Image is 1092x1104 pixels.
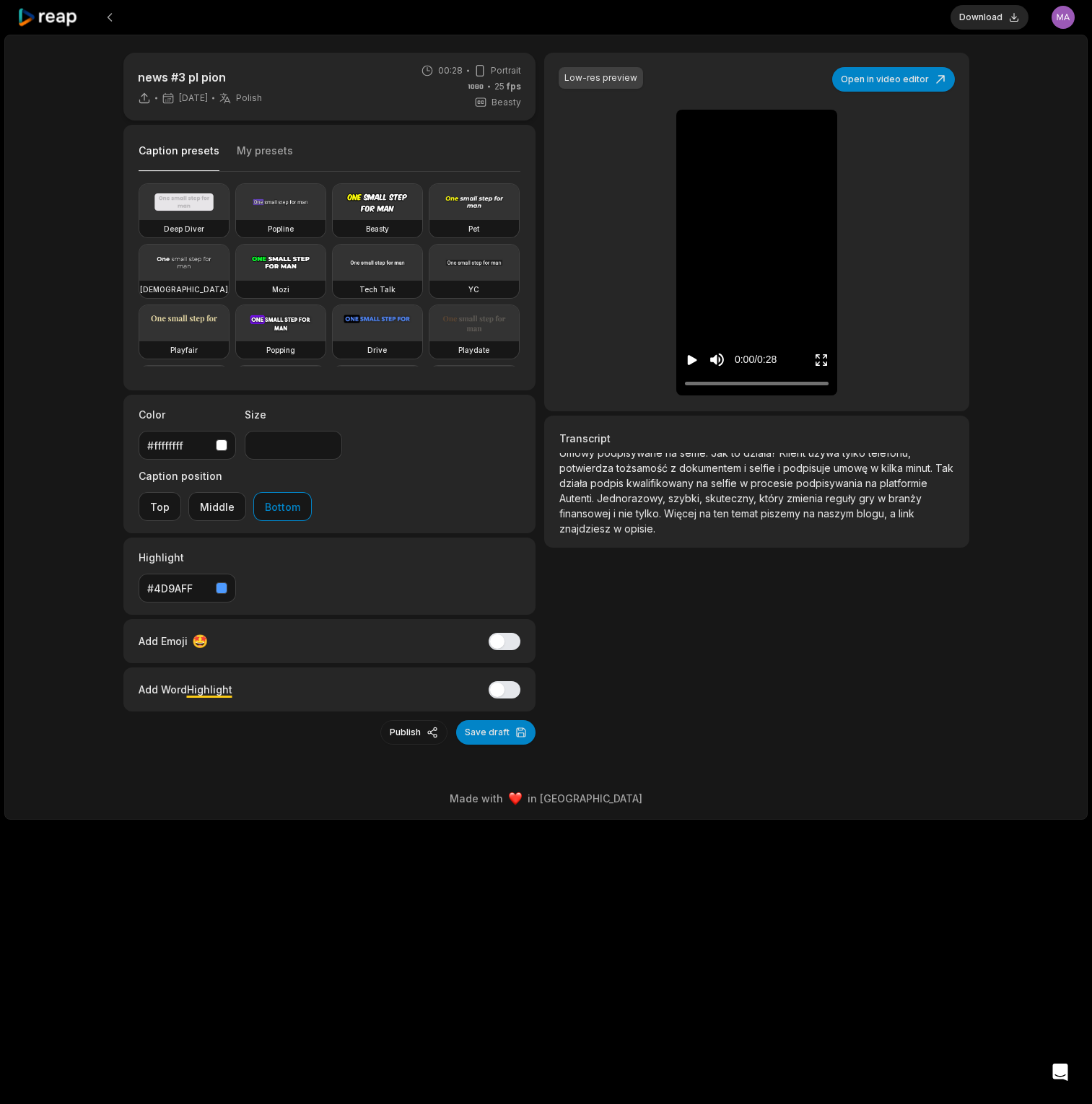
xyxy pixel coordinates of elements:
div: #ffffffff [147,438,210,453]
span: skuteczny, [705,492,759,504]
span: potwierdza [559,462,616,474]
div: Open Intercom Messenger [1043,1055,1078,1090]
span: Tak [935,462,953,474]
button: Caption presets [139,144,219,172]
span: opisie. [624,522,655,535]
label: Highlight [139,550,236,565]
span: Autenti. [559,492,597,504]
label: Color [139,407,236,422]
img: heart emoji [509,792,522,805]
span: zmienia [787,492,826,504]
span: i [613,507,619,520]
span: w [613,522,624,535]
button: Top [139,492,181,521]
span: Umowy [559,447,598,459]
span: na [803,507,818,520]
span: znajdziesz [559,522,613,535]
span: na [865,477,880,489]
span: dokumentem [679,462,744,474]
h3: [DEMOGRAPHIC_DATA] [140,284,228,295]
p: news #3 pl pion [138,69,262,86]
span: podpis [590,477,626,489]
span: minut. [906,462,935,474]
span: Beasty [492,96,521,109]
h3: Drive [367,344,387,356]
span: tylko. [636,507,664,520]
span: i [778,462,783,474]
span: z [671,462,679,474]
span: tylko [842,447,868,459]
span: który [759,492,787,504]
span: Klient [779,447,808,459]
span: na [696,477,711,489]
div: #4D9AFF [147,581,210,596]
span: używa [808,447,842,459]
span: selfie [749,462,778,474]
h3: Mozi [272,284,289,295]
span: platformie [880,477,927,489]
span: fps [507,81,521,92]
div: Add Word [139,680,232,699]
span: w [870,462,881,474]
span: to [731,447,743,459]
label: Size [245,407,342,422]
h3: Transcript [559,431,953,446]
span: selfie. [680,447,711,459]
span: działa [559,477,590,489]
span: naszym [818,507,857,520]
button: Bottom [253,492,312,521]
div: 0:00 / 0:28 [735,352,777,367]
span: procesie [751,477,796,489]
span: selfie [711,477,740,489]
span: piszemy [761,507,803,520]
button: #4D9AFF [139,574,236,603]
span: w [740,477,751,489]
span: Highlight [187,683,232,696]
span: w [878,492,888,504]
span: i [744,462,749,474]
span: podpisywane [598,447,665,459]
span: Więcej [664,507,699,520]
span: na [665,447,680,459]
span: blogu, [857,507,890,520]
span: Polish [236,92,262,104]
span: podpisywania [796,477,865,489]
h3: Beasty [366,223,389,235]
span: kwalifikowany [626,477,696,489]
button: Mute sound [708,351,726,369]
button: Publish [380,720,447,745]
span: Add Emoji [139,634,188,649]
h3: Popping [266,344,295,356]
h3: Playdate [458,344,489,356]
div: Made with in [GEOGRAPHIC_DATA] [18,791,1074,806]
button: Open in video editor [832,67,955,92]
h3: Pet [468,223,479,235]
span: 🤩 [192,631,208,651]
h3: YC [468,284,479,295]
span: ten [714,507,732,520]
span: 00:28 [438,64,463,77]
span: na [699,507,714,520]
span: finansowej [559,507,613,520]
span: link [899,507,914,520]
span: tożsamość [616,462,671,474]
button: #ffffffff [139,431,236,460]
div: Low-res preview [564,71,637,84]
span: telefonu, [868,447,911,459]
button: Play video [685,346,699,373]
button: Enter Fullscreen [814,346,829,373]
span: nie [619,507,636,520]
span: [DATE] [179,92,208,104]
h3: Deep Diver [164,223,204,235]
h3: Playfair [170,344,198,356]
label: Caption position [139,468,312,483]
span: szybki, [668,492,705,504]
span: gry [859,492,878,504]
span: 25 [494,80,521,93]
button: Save draft [456,720,536,745]
span: umowę [834,462,870,474]
span: Jak [711,447,731,459]
button: My presets [237,144,293,171]
h3: Tech Talk [359,284,396,295]
span: branży [888,492,922,504]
